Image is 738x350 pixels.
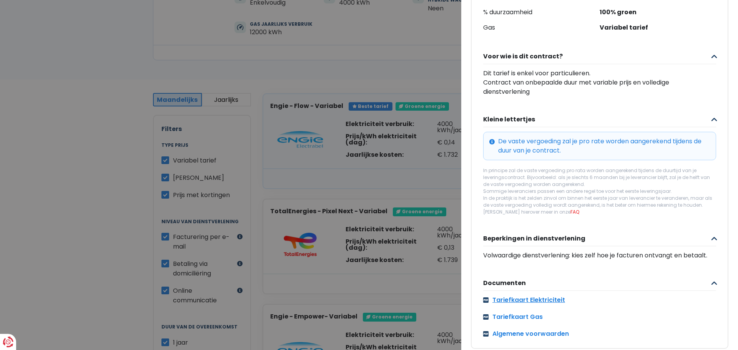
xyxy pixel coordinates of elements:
[483,312,716,322] a: Tariefkaart Gas
[483,167,716,216] div: In principe zal de vaste vergoeding pro rata worden aangerekend tijdens de duurtijd van je leveri...
[483,22,600,33] span: Gas
[483,329,716,338] a: Algemene voorwaarden
[600,22,716,33] span: Variabel tarief
[483,231,716,246] button: Beperkingen in dienstverlening
[483,275,716,291] button: Documenten
[483,112,716,127] button: Kleine lettertjes
[483,295,716,305] a: Tariefkaart Elektriciteit
[483,251,707,260] span: Volwaardige dienstverlening: kies zelf hoe je facturen ontvangt en betaalt.
[483,49,716,64] button: Voor wie is dit contract?
[483,69,716,96] div: Dit tarief is enkel voor particulieren. Contract van onbepaalde duur met variable prijs en volled...
[483,7,600,18] span: % duurzaamheid
[600,7,716,18] span: 100% groen
[570,209,579,215] a: FAQ
[483,132,716,160] div: De vaste vergoeding zal je pro rate worden aangerekend tijdens de duur van je contract.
